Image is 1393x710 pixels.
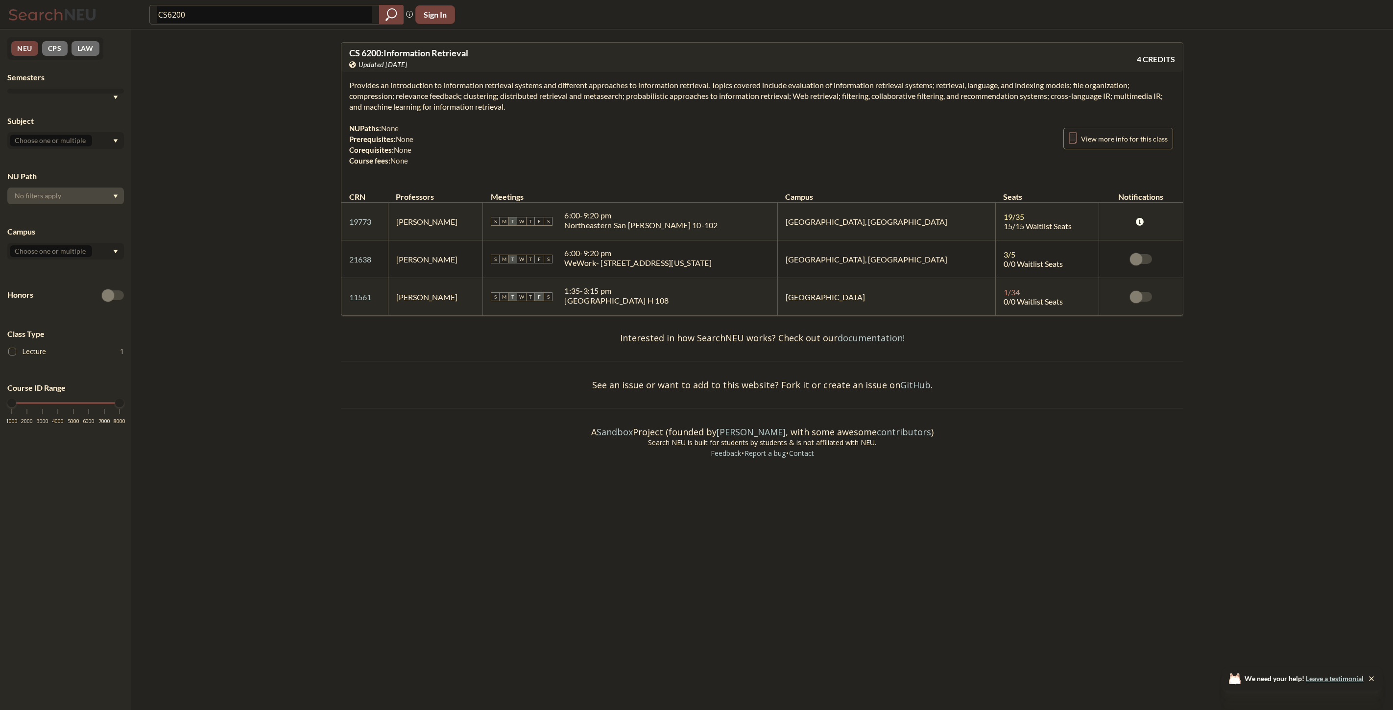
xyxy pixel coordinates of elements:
[42,41,68,56] button: CPS
[388,182,483,203] th: Professors
[10,135,92,146] input: Choose one or multiple
[7,243,124,260] div: Dropdown arrow
[789,449,815,458] a: Contact
[8,345,124,358] label: Lecture
[597,426,633,438] a: Sandbox
[710,449,742,458] a: Feedback
[491,255,500,263] span: S
[508,217,517,226] span: T
[7,289,33,301] p: Honors
[564,296,669,306] div: [GEOGRAPHIC_DATA] H 108
[157,6,372,23] input: Class, professor, course number, "phrase"
[1099,182,1183,203] th: Notifications
[21,419,33,424] span: 2000
[349,255,371,264] a: 21638
[564,211,718,220] div: 6:00 - 9:20 pm
[1004,297,1063,306] span: 0/0 Waitlist Seats
[113,95,118,99] svg: Dropdown arrow
[717,426,786,438] a: [PERSON_NAME]
[491,292,500,301] span: S
[37,419,48,424] span: 3000
[68,419,79,424] span: 5000
[52,419,64,424] span: 4000
[388,203,483,240] td: [PERSON_NAME]
[508,255,517,263] span: T
[838,332,905,344] a: documentation!
[113,250,118,254] svg: Dropdown arrow
[7,171,124,182] div: NU Path
[500,217,508,226] span: M
[526,217,535,226] span: T
[98,419,110,424] span: 7000
[349,191,365,202] div: CRN
[7,116,124,126] div: Subject
[388,278,483,316] td: [PERSON_NAME]
[1004,250,1015,259] span: 3 / 5
[341,437,1183,448] div: Search NEU is built for students by students & is not affiliated with NEU.
[744,449,786,458] a: Report a bug
[995,182,1099,203] th: Seats
[1004,259,1063,268] span: 0/0 Waitlist Seats
[113,139,118,143] svg: Dropdown arrow
[564,258,712,268] div: WeWork- [STREET_ADDRESS][US_STATE]
[6,419,18,424] span: 1000
[379,5,404,24] div: magnifying glass
[396,135,413,143] span: None
[1081,133,1168,145] span: View more info for this class
[349,123,413,166] div: NUPaths: Prerequisites: Corequisites: Course fees:
[491,217,500,226] span: S
[517,255,526,263] span: W
[564,248,712,258] div: 6:00 - 9:20 pm
[388,240,483,278] td: [PERSON_NAME]
[7,382,124,394] p: Course ID Range
[113,194,118,198] svg: Dropdown arrow
[349,292,371,302] a: 11561
[385,8,397,22] svg: magnifying glass
[517,217,526,226] span: W
[7,132,124,149] div: Dropdown arrow
[1137,54,1175,65] span: 4 CREDITS
[359,59,407,70] span: Updated [DATE]
[564,286,669,296] div: 1:35 - 3:15 pm
[544,255,552,263] span: S
[349,47,468,58] span: CS 6200 : Information Retrieval
[483,182,777,203] th: Meetings
[83,419,95,424] span: 6000
[1004,212,1024,221] span: 19 / 35
[535,292,544,301] span: F
[394,145,411,154] span: None
[10,245,92,257] input: Choose one or multiple
[535,217,544,226] span: F
[544,292,552,301] span: S
[390,156,408,165] span: None
[11,41,38,56] button: NEU
[544,217,552,226] span: S
[877,426,931,438] a: contributors
[341,418,1183,437] div: A Project (founded by , with some awesome )
[120,346,124,357] span: 1
[1004,287,1020,297] span: 1 / 34
[341,324,1183,352] div: Interested in how SearchNEU works? Check out our
[1004,221,1072,231] span: 15/15 Waitlist Seats
[564,220,718,230] div: Northeastern San [PERSON_NAME] 10-102
[777,203,995,240] td: [GEOGRAPHIC_DATA], [GEOGRAPHIC_DATA]
[777,240,995,278] td: [GEOGRAPHIC_DATA], [GEOGRAPHIC_DATA]
[508,292,517,301] span: T
[341,371,1183,399] div: See an issue or want to add to this website? Fork it or create an issue on .
[526,255,535,263] span: T
[349,80,1163,111] span: Provides an introduction to information retrieval systems and different approaches to information...
[526,292,535,301] span: T
[7,226,124,237] div: Campus
[500,255,508,263] span: M
[349,217,371,226] a: 19773
[777,278,995,316] td: [GEOGRAPHIC_DATA]
[900,379,931,391] a: GitHub
[777,182,995,203] th: Campus
[517,292,526,301] span: W
[7,188,124,204] div: Dropdown arrow
[415,5,455,24] button: Sign In
[535,255,544,263] span: F
[381,124,399,133] span: None
[1245,675,1364,682] span: We need your help!
[1306,674,1364,683] a: Leave a testimonial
